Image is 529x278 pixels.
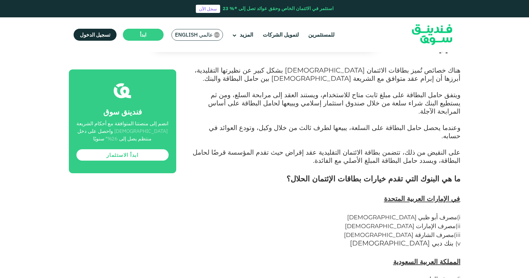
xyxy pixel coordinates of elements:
span: ii) [455,222,460,230]
a: للمستثمرين [307,30,336,40]
span: عالمي English [175,31,213,38]
span: هناك خصائص تُميز بطاقات الائتمان [DEMOGRAPHIC_DATA] بشكل كبير عن نظيرتها التقليدية، أبرزها أن إبر... [195,66,460,82]
span: ما هي البنوك التي تقدم خيارات بطاقات الإئتمان الحلال؟ [286,174,460,183]
span: المزيد [240,31,253,38]
a: سجل الآن [196,5,220,13]
span: مصرف الإمارات [DEMOGRAPHIC_DATA] [345,222,455,230]
span: بنك دبي [DEMOGRAPHIC_DATA] [350,239,454,247]
img: SA Flag [214,32,220,38]
span: i) [457,214,460,221]
span: فندينق سوق [103,107,142,117]
a: ابدأ الاستثمار [76,149,169,161]
span: ابدأ [140,32,146,38]
span: المملكة العربية السعودية [393,257,460,266]
span: وعندما يحصل حامل البطاقة على السلعة، يبيعها لطرف ثالث من خلال وكيل، وتودع العوائد في حسابه. [209,123,460,140]
span: v) [455,240,460,247]
img: Logo [401,19,463,51]
span: ويتفق حامل البطاقة على مبلغ ثابت متاح للاستخدام، ويستند العقد إلى مرابحة السلع، ومن ثم يستطيع الب... [208,91,460,115]
span: مصرف الشارقة [DEMOGRAPHIC_DATA] [344,231,454,239]
a: تسجيل الدخول [74,29,117,41]
span: iii) [454,231,460,239]
span: على النقيض من ذلك، تتضمن بطاقة الائتمان التقليدية عقد إقراض حيث تقدم المؤسسة قرضًا لحامل البطاقة،... [193,148,460,164]
span: في الإمارات العربية المتحدة [384,194,460,203]
div: انضم إلى منصتنا المتوافقة مع أحكام الشريعة [DEMOGRAPHIC_DATA] واحصل على دخل منتظم يصل إلى 26%* سن... [76,120,169,142]
span: مصرف أبو ظبي [DEMOGRAPHIC_DATA] [347,214,457,221]
div: استثمر في الائتمان الخاص وحقق عوائد تصل إلى *% 23 [223,5,334,12]
img: fsicon [114,82,131,99]
a: لتمويل الشركات [261,30,300,40]
span: تسجيل الدخول [80,32,110,38]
